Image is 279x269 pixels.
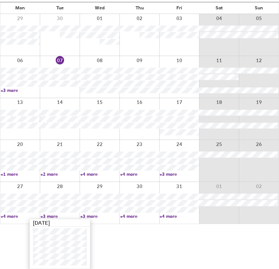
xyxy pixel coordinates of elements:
[40,213,80,219] a: +3 more
[30,219,90,227] div: [DATE]
[255,5,263,10] span: Sun
[40,171,80,177] a: +2 more
[56,5,64,10] span: Tue
[1,171,40,177] a: +1 more
[95,5,105,10] span: Wed
[160,213,199,219] a: +4 more
[160,171,199,177] a: +3 more
[1,87,40,93] a: +3 more
[120,213,159,219] a: +4 more
[80,171,119,177] a: +4 more
[1,213,40,219] a: +4 more
[15,5,25,10] span: Mon
[80,213,119,219] a: +3 more
[176,5,182,10] span: Fri
[120,171,159,177] a: +4 more
[136,5,144,10] span: Thu
[216,5,223,10] span: Sat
